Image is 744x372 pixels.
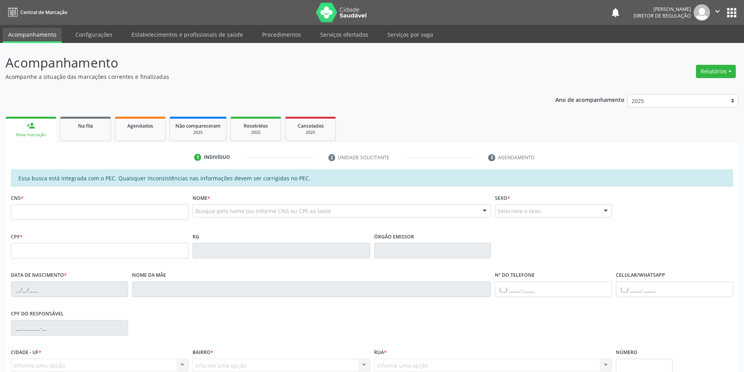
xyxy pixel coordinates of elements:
div: [PERSON_NAME] [633,6,691,12]
a: Central de Marcação [5,6,67,19]
label: Nº do Telefone [495,269,535,281]
label: Data de nascimento [11,269,67,281]
div: 2025 [175,130,221,135]
img: img [694,4,710,21]
label: Número [616,347,637,359]
input: __/__/____ [11,281,128,297]
input: (__) _____-_____ [616,281,733,297]
span: Diretor de regulação [633,12,691,19]
p: Acompanhamento [5,53,519,73]
div: 2025 [236,130,275,135]
label: CNS [11,192,23,204]
button:  [710,4,725,21]
p: Ano de acompanhamento [555,94,624,104]
input: (__) _____-_____ [495,281,612,297]
div: Indivíduo [204,154,230,161]
button: notifications [610,7,621,18]
a: Serviços por vaga [382,28,439,41]
a: Configurações [70,28,118,41]
span: Não compareceram [175,123,221,129]
i:  [713,7,722,16]
a: Serviços ofertados [315,28,374,41]
div: 1 [194,154,201,161]
label: Nome da mãe [132,269,166,281]
div: 2025 [291,130,330,135]
label: CPF do responsável [11,308,64,320]
label: Bairro [193,347,213,359]
label: CPF [11,231,23,243]
span: Selecione o sexo [498,207,541,215]
input: ___.___.___-__ [11,320,128,336]
span: Na fila [78,123,93,129]
div: Nova marcação [11,132,51,138]
button: apps [725,6,739,20]
div: person_add [27,121,35,130]
span: Resolvidos [244,123,268,129]
label: RG [193,231,199,243]
label: Celular/WhatsApp [616,269,665,281]
p: Acompanhe a situação das marcações correntes e finalizadas [5,73,519,81]
span: Busque pelo nome (ou informe CNS ou CPF ao lado) [195,207,330,215]
label: Rua [374,347,387,359]
label: Nome [193,192,210,204]
span: Cancelados [298,123,324,129]
label: Sexo [495,192,510,204]
a: Procedimentos [257,28,307,41]
div: Essa busca está integrada com o PEC. Quaisquer inconsistências nas informações devem ser corrigid... [11,169,733,187]
a: Estabelecimentos e profissionais de saúde [126,28,248,41]
label: Órgão emissor [374,231,414,243]
a: Acompanhamento [3,28,62,43]
button: Relatórios [696,65,736,78]
span: Central de Marcação [20,9,67,16]
span: Agendados [127,123,153,129]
